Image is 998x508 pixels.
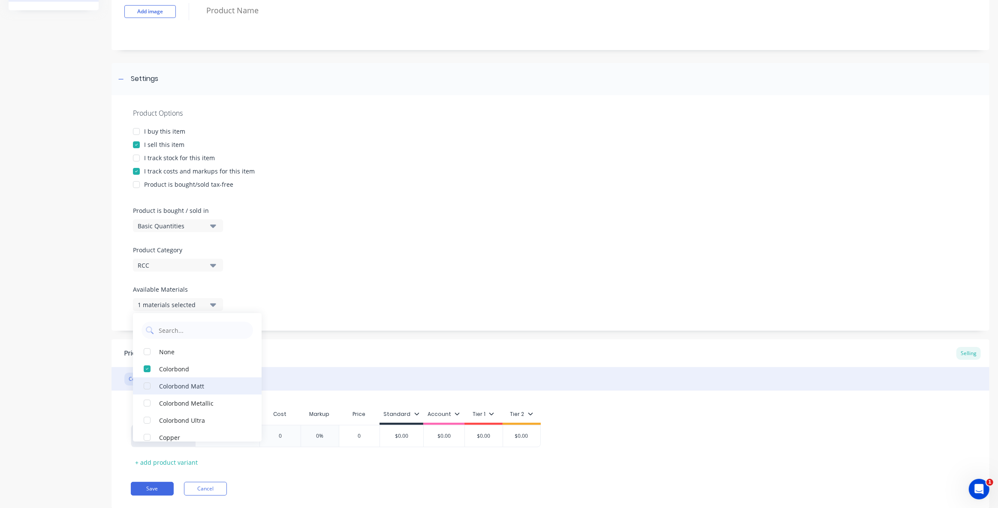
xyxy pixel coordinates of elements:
input: Search... [158,322,249,339]
button: Cancel [184,482,227,496]
label: Product Category [133,245,219,254]
div: Product is bought/sold tax-free [144,180,233,189]
div: $0.00 [422,425,465,447]
div: Account [428,410,460,418]
button: Save [131,482,174,496]
div: Material [131,406,195,423]
div: Colorbond00%0$0.00$0.00$0.00$0.00 [131,425,541,447]
label: Product is bought / sold in [133,206,219,215]
button: RCC [133,259,223,272]
div: Price [339,406,380,423]
div: 0% [298,425,341,447]
div: Pricing [124,348,146,359]
div: Cost [259,406,301,423]
div: I buy this item [144,127,185,136]
div: RCC [138,261,206,270]
div: Colorbond [131,425,195,447]
div: $0.00 [500,425,543,447]
div: Tier 2 [510,410,533,418]
div: Settings [131,74,158,84]
span: 1 [986,479,993,486]
div: 0 [338,425,381,447]
div: Colorbond [159,364,245,373]
div: None [159,347,245,356]
iframe: Intercom live chat [969,479,989,499]
div: 1 materials selected [138,300,206,309]
div: Copper [159,433,245,442]
div: I track costs and markups for this item [144,167,255,176]
button: Basic Quantities [133,219,223,232]
div: Colorbond Metallic [159,398,245,407]
div: I track stock for this item [144,153,215,162]
button: Add image [124,5,176,18]
div: Selling [956,347,981,360]
div: Basic Quantities [138,221,206,230]
div: I sell this item [144,140,184,149]
div: Markup [301,406,339,423]
div: Colorbond Matt [159,381,245,390]
div: Tier 1 [473,410,494,418]
div: Colorbond [124,373,158,385]
div: $0.00 [380,425,423,447]
div: 0 [259,425,302,447]
button: 1 materials selected [133,298,223,311]
div: Product Options [133,108,968,118]
div: $0.00 [462,425,505,447]
div: + add product variant [131,456,202,469]
div: Colorbond Ultra [159,415,245,424]
div: Standard [384,410,419,418]
label: Available Materials [133,285,223,294]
